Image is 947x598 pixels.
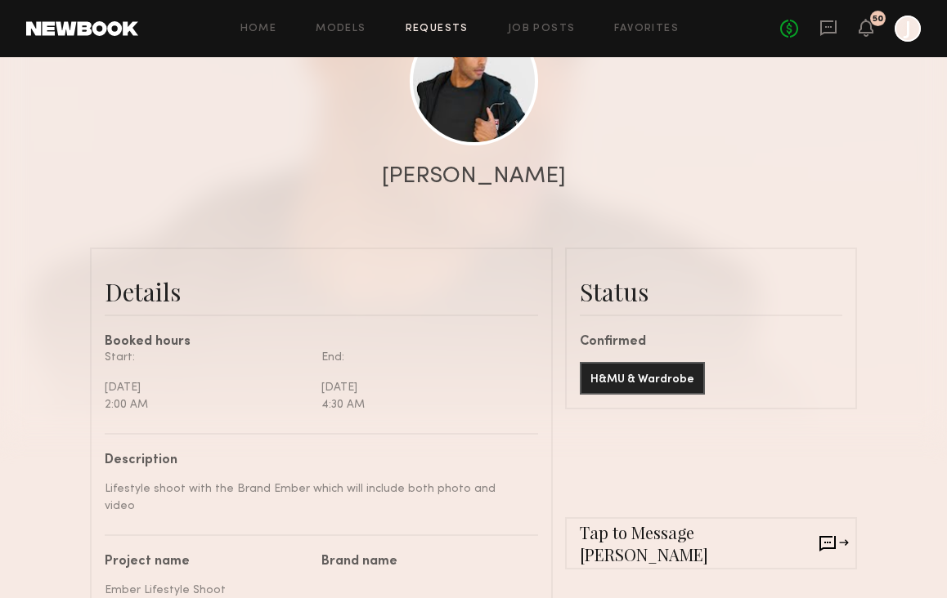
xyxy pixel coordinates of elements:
[580,521,819,565] span: Tap to Message [PERSON_NAME]
[321,349,526,366] div: End:
[240,24,277,34] a: Home
[321,379,526,396] div: [DATE]
[580,275,842,308] div: Status
[614,24,679,34] a: Favorites
[105,454,526,467] div: Description
[321,556,526,569] div: Brand name
[105,275,538,308] div: Details
[105,336,538,349] div: Booked hours
[508,24,576,34] a: Job Posts
[895,16,921,42] a: J
[316,24,366,34] a: Models
[406,24,469,34] a: Requests
[321,396,526,413] div: 4:30 AM
[105,556,309,569] div: Project name
[382,165,566,188] div: [PERSON_NAME]
[105,379,309,396] div: [DATE]
[105,480,526,515] div: Lifestyle shoot with the Brand Ember which will include both photo and video
[580,336,842,349] div: Confirmed
[105,349,309,366] div: Start:
[105,396,309,413] div: 2:00 AM
[580,362,705,395] button: H&MU & Wardrobe
[873,15,883,24] div: 50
